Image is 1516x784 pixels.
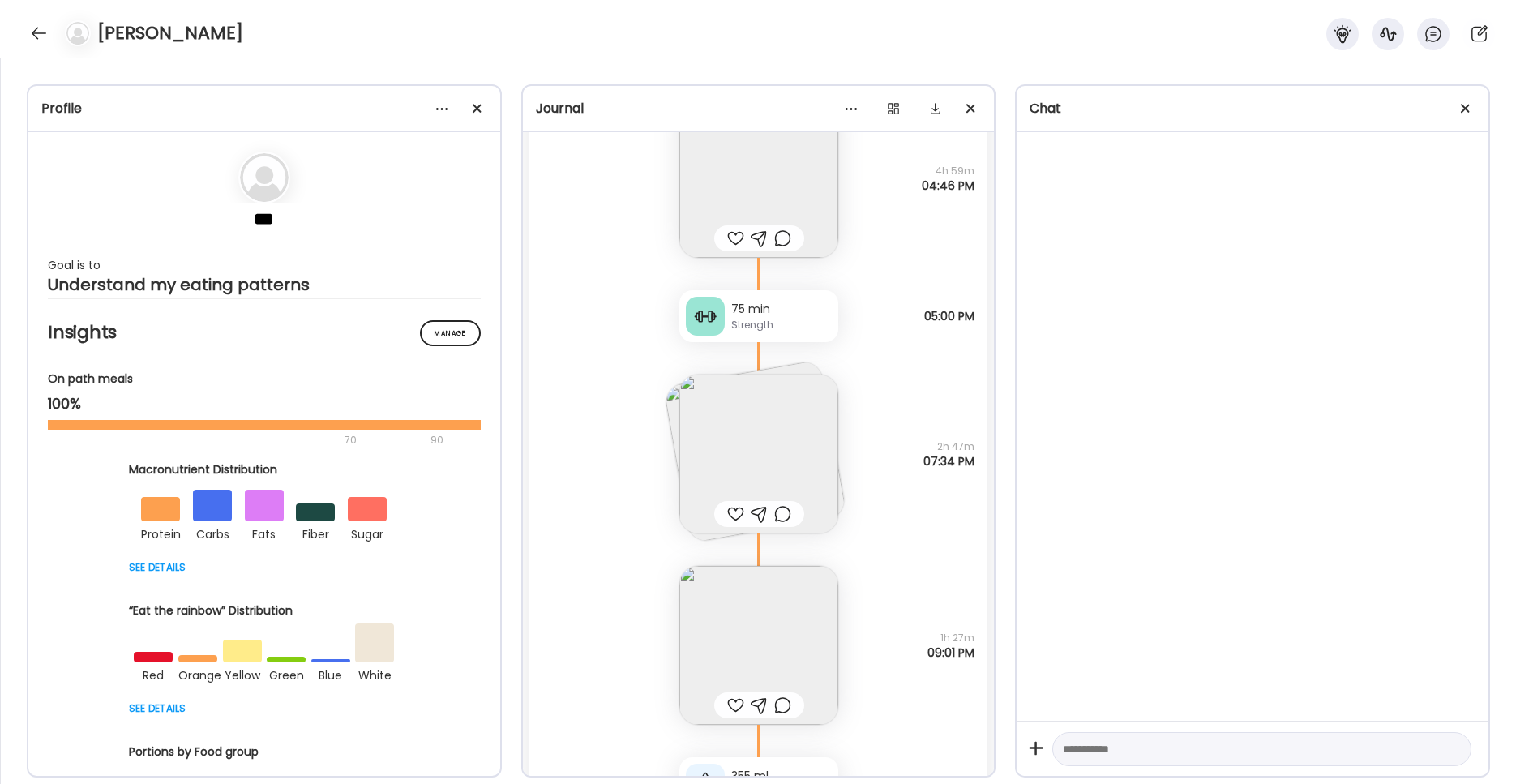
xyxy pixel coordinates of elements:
span: 07:34 PM [923,454,974,469]
div: 75 min [731,301,832,318]
img: images%2F2qX6n007gbOGR2YXXRjPCeeS3CG3%2Fd2rOYxg5LLLcJ4TUQKeR%2FbvQy7VpBIiOLWZ4fyz3J_240 [679,375,838,533]
div: Journal [536,99,982,118]
img: images%2F2qX6n007gbOGR2YXXRjPCeeS3CG3%2FTqIKCfOiPvLougnTGTbg%2FDkeNyKybvCg1hpOivdlm_240 [679,566,838,725]
div: Profile [41,99,487,118]
img: bg-avatar-default.svg [66,22,89,45]
div: 90 [429,431,445,450]
div: Strength [731,318,832,332]
div: sugar [348,521,387,544]
div: Portions by Food group [129,743,400,760]
div: Chat [1030,99,1475,118]
div: fiber [296,521,335,544]
div: Understand my eating patterns [48,275,481,294]
span: 05:00 PM [924,309,974,323]
div: On path meals [48,371,481,388]
div: yellow [223,662,262,685]
span: 2h 47m [923,439,974,454]
h2: Insights [48,320,481,345]
h4: [PERSON_NAME] [97,20,243,46]
div: 70 [48,431,426,450]
div: Manage [420,320,481,346]
div: red [134,662,173,685]
span: 09:01 PM [927,645,974,660]
div: orange [178,662,217,685]
img: images%2F2qX6n007gbOGR2YXXRjPCeeS3CG3%2FxXMUG7ESFDJWIQLTkUy0%2FtbD2DElVXktr03aXlQrU_240 [679,99,838,258]
span: 1h 27m [927,631,974,645]
div: 100% [48,394,481,413]
div: fats [245,521,284,544]
div: protein [141,521,180,544]
div: Goal is to [48,255,481,275]
div: carbs [193,521,232,544]
div: Macronutrient Distribution [129,461,400,478]
div: blue [311,662,350,685]
div: white [355,662,394,685]
div: green [267,662,306,685]
div: “Eat the rainbow” Distribution [129,602,400,619]
img: bg-avatar-default.svg [240,153,289,202]
span: 4h 59m [922,164,974,178]
span: 04:46 PM [922,178,974,193]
